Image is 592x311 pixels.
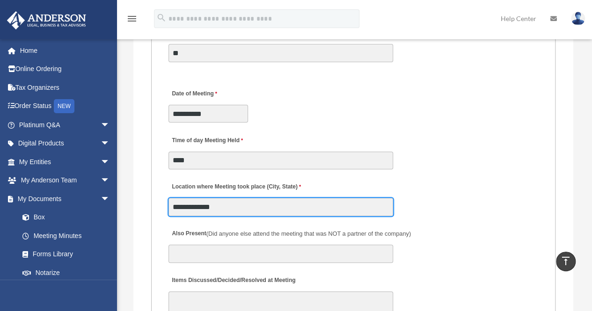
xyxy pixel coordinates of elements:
[13,208,124,227] a: Box
[13,226,119,245] a: Meeting Minutes
[7,152,124,171] a: My Entitiesarrow_drop_down
[7,78,124,97] a: Tax Organizers
[206,230,411,237] span: (Did anyone else attend the meeting that was NOT a partner of the company)
[13,263,124,282] a: Notarize
[7,60,124,79] a: Online Ordering
[101,171,119,190] span: arrow_drop_down
[54,99,74,113] div: NEW
[168,181,303,194] label: Location where Meeting took place (City, State)
[168,275,298,287] label: Items Discussed/Decided/Resolved at Meeting
[168,134,257,147] label: Time of day Meeting Held
[7,97,124,116] a: Order StatusNEW
[101,116,119,135] span: arrow_drop_down
[101,189,119,209] span: arrow_drop_down
[13,245,124,264] a: Forms Library
[126,13,138,24] i: menu
[101,152,119,172] span: arrow_drop_down
[571,12,585,25] img: User Pic
[168,87,257,100] label: Date of Meeting
[4,11,89,29] img: Anderson Advisors Platinum Portal
[168,228,413,240] label: Also Present
[7,134,124,153] a: Digital Productsarrow_drop_down
[560,255,571,267] i: vertical_align_top
[156,13,167,23] i: search
[101,134,119,153] span: arrow_drop_down
[7,116,124,134] a: Platinum Q&Aarrow_drop_down
[7,41,124,60] a: Home
[7,189,124,208] a: My Documentsarrow_drop_down
[7,171,124,190] a: My Anderson Teamarrow_drop_down
[556,252,576,271] a: vertical_align_top
[126,16,138,24] a: menu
